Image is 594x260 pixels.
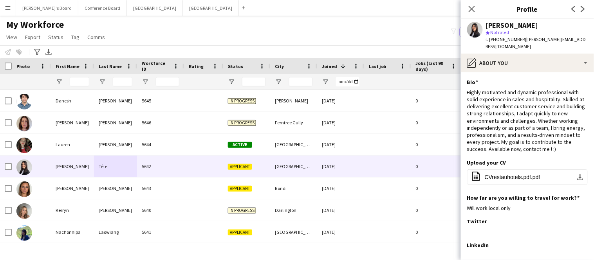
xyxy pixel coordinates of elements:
div: 5646 [137,112,184,133]
span: Export [25,34,40,41]
a: View [3,32,20,42]
span: Tag [71,34,79,41]
input: Status Filter Input [242,77,265,86]
div: Will work local only [467,204,588,212]
span: Status [48,34,63,41]
span: Status [228,63,243,69]
div: [PERSON_NAME] [486,22,538,29]
span: CVrestauhotels.pdf.pdf [485,174,540,180]
div: 5641 [137,221,184,243]
span: Not rated [491,29,509,35]
input: First Name Filter Input [70,77,89,86]
div: Ferntree Gully [270,112,317,133]
div: [DATE] [317,178,364,199]
div: [PERSON_NAME] [51,112,94,133]
div: Nachonnipa [51,221,94,243]
div: 0 [411,221,462,243]
img: Jessica Blackwell [16,116,32,131]
span: Applicant [228,230,252,235]
button: [PERSON_NAME]'s Board [16,0,78,16]
span: Applicant [228,164,252,170]
div: 5640 [137,199,184,221]
div: 0 [411,134,462,155]
app-action-btn: Export XLSX [44,47,53,57]
span: Photo [16,63,30,69]
div: Danesh [51,90,94,111]
div: [DATE] [317,221,364,243]
button: Conference Board [78,0,127,16]
span: First Name [56,63,79,69]
button: Everyone2,209 [460,27,499,37]
input: Last Name Filter Input [113,77,132,86]
div: [PERSON_NAME] [51,156,94,177]
span: Jobs (last 90 days) [416,60,448,72]
div: About you [461,54,594,72]
div: Lauren [51,134,94,155]
div: --- [467,228,588,235]
button: Open Filter Menu [322,78,329,85]
img: Lizzie Collinson [16,181,32,197]
span: Active [228,142,252,148]
div: 0 [411,156,462,177]
div: [DATE] [317,199,364,221]
div: [PERSON_NAME] [94,112,137,133]
span: City [275,63,284,69]
div: [DATE] [317,156,364,177]
span: Last Name [99,63,122,69]
button: Open Filter Menu [228,78,235,85]
button: [GEOGRAPHIC_DATA] [183,0,239,16]
span: My Workforce [6,19,64,30]
div: [DATE] [317,112,364,133]
div: Kerryn [51,199,94,221]
div: Darlington [270,199,317,221]
h3: LinkedIn [467,242,489,249]
button: [GEOGRAPHIC_DATA] [127,0,183,16]
app-action-btn: Advanced filters [32,47,42,57]
button: Open Filter Menu [56,78,63,85]
button: Open Filter Menu [99,78,106,85]
span: In progress [228,98,256,104]
div: 0 [411,90,462,111]
div: [DATE] [317,134,364,155]
img: Lauren Williams [16,138,32,153]
div: 0 [411,112,462,133]
span: Applicant [228,186,252,192]
span: t. [PHONE_NUMBER] [486,36,527,42]
a: Tag [68,32,83,42]
div: 5644 [137,134,184,155]
span: Rating [189,63,204,69]
input: Joined Filter Input [336,77,359,86]
span: | [PERSON_NAME][EMAIL_ADDRESS][DOMAIN_NAME] [486,36,586,49]
button: CVrestauhotels.pdf.pdf [467,169,588,185]
div: 5642 [137,156,184,177]
a: Status [45,32,67,42]
div: [PERSON_NAME] [94,134,137,155]
h3: Upload your CV [467,159,506,166]
div: 0 [411,178,462,199]
span: View [6,34,17,41]
div: Tête [94,156,137,177]
div: [PERSON_NAME] [51,178,94,199]
div: Highly motivated and dynamic professional with solid experience in sales and hospitality. Skilled... [467,89,588,153]
div: [DATE] [317,90,364,111]
span: In progress [228,208,256,213]
div: --- [467,252,588,259]
div: [GEOGRAPHIC_DATA] [270,134,317,155]
span: Joined [322,63,337,69]
span: Comms [87,34,105,41]
div: Laowiang [94,221,137,243]
a: Comms [84,32,108,42]
button: Open Filter Menu [142,78,149,85]
img: Kerryn Mellor [16,203,32,219]
img: Nachonnipa Laowiang [16,225,32,241]
div: [PERSON_NAME] [94,178,137,199]
div: 5645 [137,90,184,111]
div: [GEOGRAPHIC_DATA] [270,221,317,243]
span: Last job [369,63,386,69]
div: 5643 [137,178,184,199]
div: 0 [411,199,462,221]
h3: Twitter [467,218,487,225]
h3: Bio [467,79,478,86]
input: Workforce ID Filter Input [156,77,179,86]
div: Bondi [270,178,317,199]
